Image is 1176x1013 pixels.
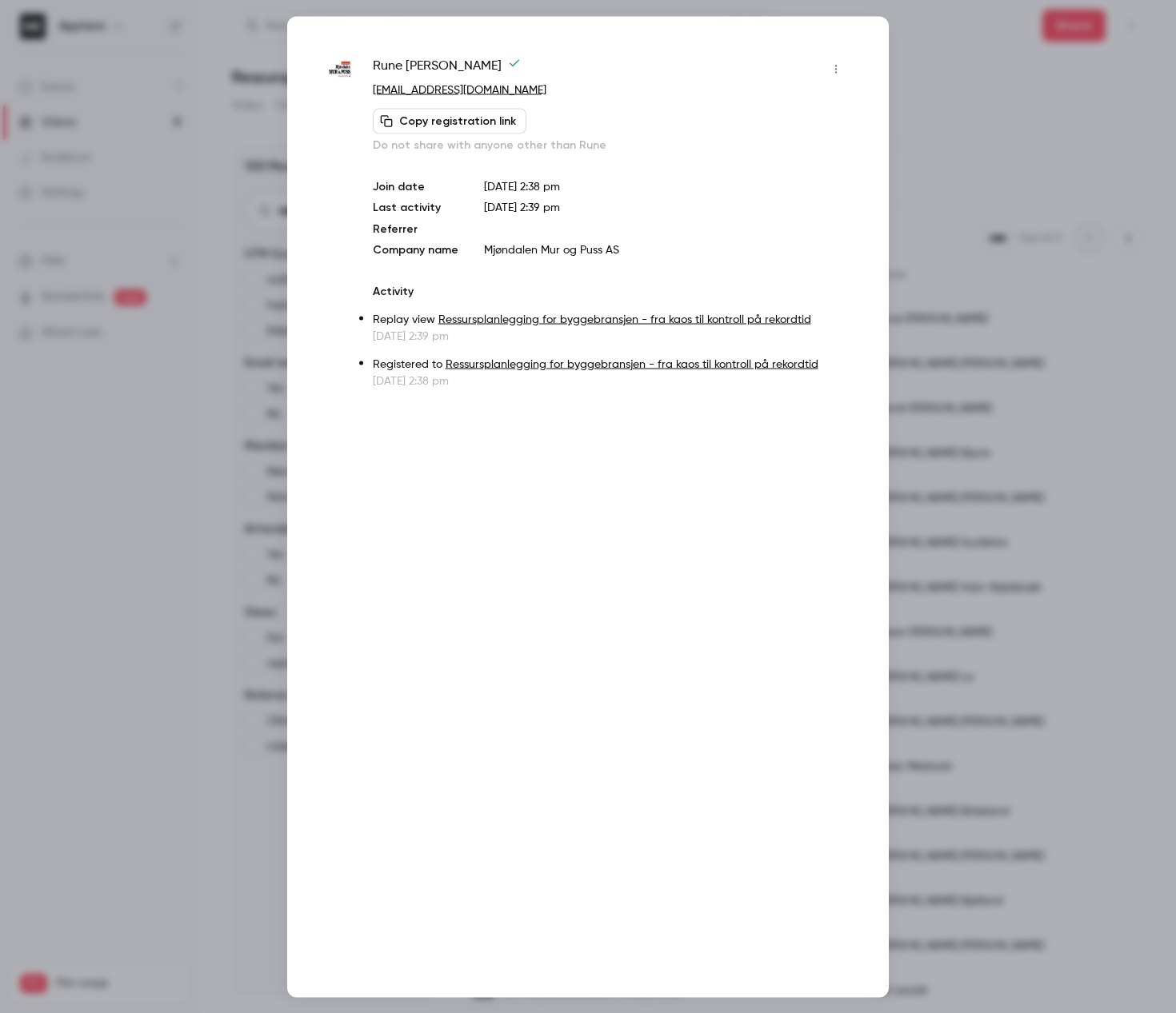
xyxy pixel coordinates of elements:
[484,201,560,213] span: [DATE] 2:39 pm
[484,241,849,257] p: Mjøndalen Mur og Puss AS
[438,313,811,325] a: Ressursplanlegging for byggebransjen - fra kaos til kontroll på rekordtid
[373,241,458,257] p: Company name
[373,56,521,82] span: Rune [PERSON_NAME]
[373,84,546,95] a: [EMAIL_ADDRESS][DOMAIN_NAME]
[446,358,818,369] a: Ressursplanlegging for byggebransjen - fra kaos til kontroll på rekordtid
[373,283,849,299] p: Activity
[327,58,357,87] img: mmpas.no
[373,328,849,344] p: [DATE] 2:39 pm
[373,108,526,134] button: Copy registration link
[373,221,458,237] p: Referrer
[373,356,849,373] p: Registered to
[373,373,849,389] p: [DATE] 2:38 pm
[373,137,849,153] p: Do not share with anyone other than Rune
[373,311,849,328] p: Replay view
[373,199,458,216] p: Last activity
[373,178,458,194] p: Join date
[484,178,849,194] p: [DATE] 2:38 pm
